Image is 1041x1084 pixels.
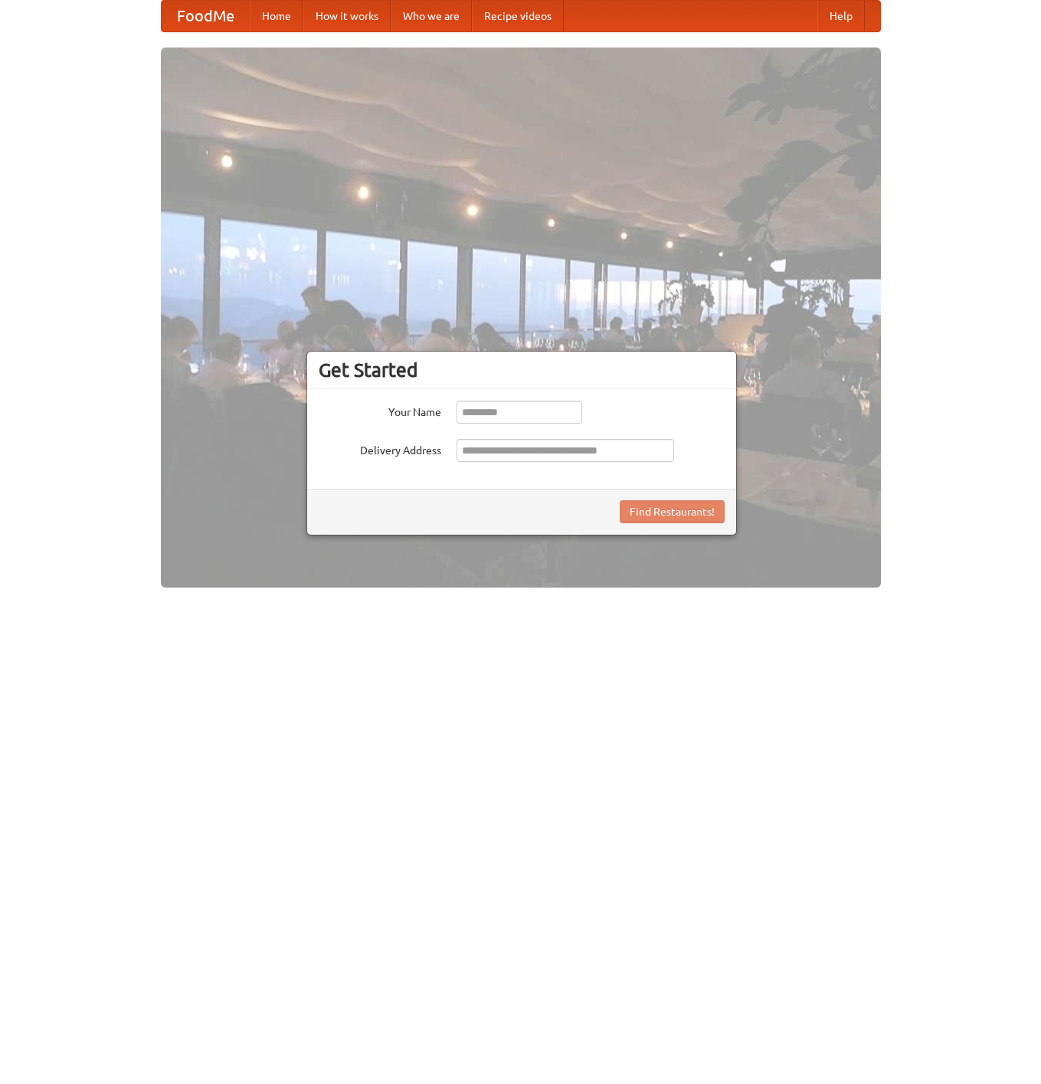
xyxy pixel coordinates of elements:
[620,500,725,523] button: Find Restaurants!
[162,1,250,31] a: FoodMe
[319,359,725,382] h3: Get Started
[472,1,564,31] a: Recipe videos
[319,439,441,458] label: Delivery Address
[319,401,441,420] label: Your Name
[250,1,303,31] a: Home
[303,1,391,31] a: How it works
[391,1,472,31] a: Who we are
[817,1,865,31] a: Help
